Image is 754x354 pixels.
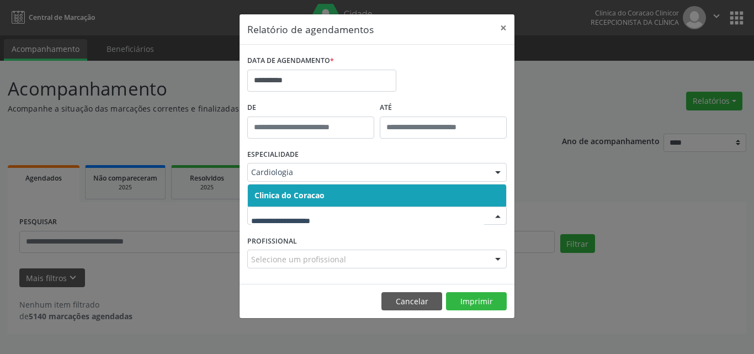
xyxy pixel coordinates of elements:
[247,52,334,70] label: DATA DE AGENDAMENTO
[247,99,374,117] label: De
[247,22,374,36] h5: Relatório de agendamentos
[247,233,297,250] label: PROFISSIONAL
[381,292,442,311] button: Cancelar
[254,190,325,200] span: Clinica do Coracao
[251,167,484,178] span: Cardiologia
[251,253,346,265] span: Selecione um profissional
[446,292,507,311] button: Imprimir
[380,99,507,117] label: ATÉ
[247,146,299,163] label: ESPECIALIDADE
[492,14,514,41] button: Close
